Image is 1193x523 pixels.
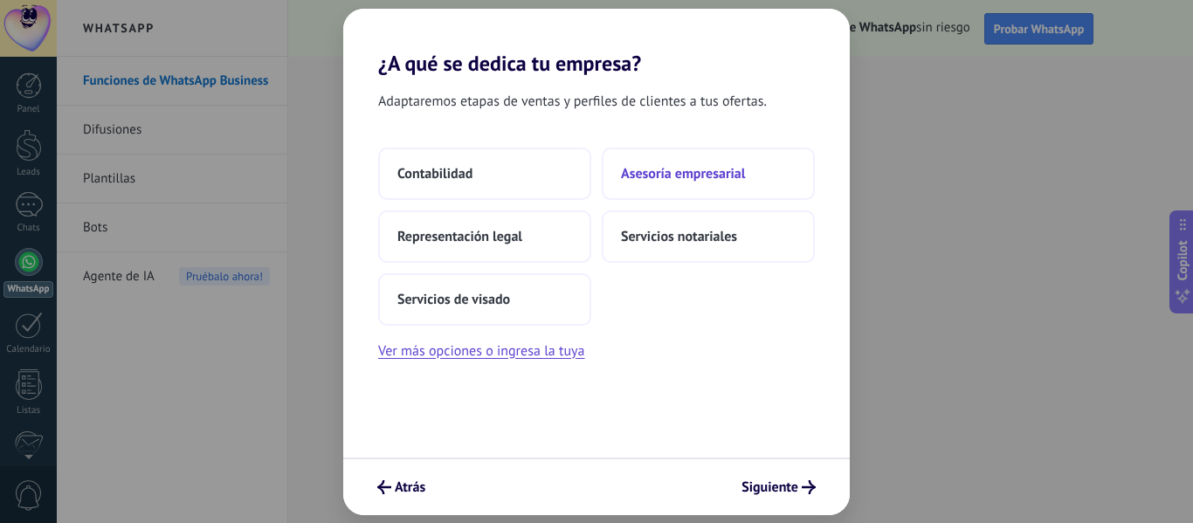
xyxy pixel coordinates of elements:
h2: ¿A qué se dedica tu empresa? [343,9,850,76]
button: Contabilidad [378,148,591,200]
button: Representación legal [378,210,591,263]
span: Servicios de visado [397,291,510,308]
button: Atrás [369,472,433,502]
button: Servicios de visado [378,273,591,326]
button: Servicios notariales [602,210,815,263]
span: Servicios notariales [621,228,737,245]
button: Asesoría empresarial [602,148,815,200]
span: Representación legal [397,228,522,245]
span: Adaptaremos etapas de ventas y perfiles de clientes a tus ofertas. [378,90,767,113]
button: Ver más opciones o ingresa la tuya [378,340,584,362]
span: Siguiente [741,481,798,493]
span: Contabilidad [397,165,472,182]
span: Asesoría empresarial [621,165,745,182]
button: Siguiente [734,472,824,502]
span: Atrás [395,481,425,493]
